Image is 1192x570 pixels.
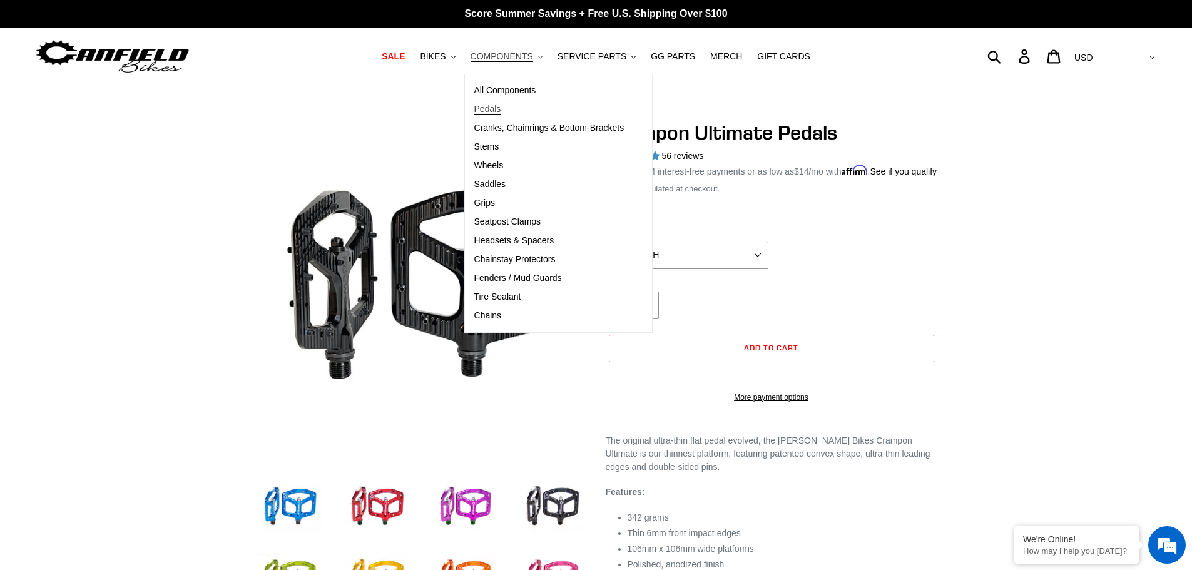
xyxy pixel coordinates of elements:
[474,104,501,115] span: Pedals
[471,51,533,62] span: COMPONENTS
[474,235,554,246] span: Headsets & Spacers
[474,273,562,283] span: Fenders / Mud Guards
[518,472,587,541] img: Load image into Gallery viewer, Crampon Ultimate Pedals
[382,51,405,62] span: SALE
[644,48,701,65] a: GG PARTS
[343,472,412,541] img: Load image into Gallery viewer, Crampon Ultimate Pedals
[606,121,937,145] h1: Crampon Ultimate Pedals
[465,119,634,138] a: Cranks, Chainrings & Bottom-Brackets
[474,85,536,96] span: All Components
[375,48,411,65] a: SALE
[465,307,634,325] a: Chains
[465,250,634,269] a: Chainstay Protectors
[465,81,634,100] a: All Components
[842,165,868,175] span: Affirm
[606,434,937,474] p: The original ultra-thin flat pedal evolved, the [PERSON_NAME] Bikes Crampon Ultimate is our thinn...
[606,487,645,497] strong: Features:
[430,472,499,541] img: Load image into Gallery viewer, Crampon Ultimate Pedals
[751,48,817,65] a: GIFT CARDS
[465,213,634,232] a: Seatpost Clamps
[465,156,634,175] a: Wheels
[606,183,937,195] div: calculated at checkout.
[474,123,624,133] span: Cranks, Chainrings & Bottom-Brackets
[465,232,634,250] a: Headsets & Spacers
[609,275,768,288] label: Quantity
[870,166,937,176] a: See if you qualify - Learn more about Affirm Financing (opens in modal)
[465,288,634,307] a: Tire Sealant
[994,43,1026,70] input: Search
[40,63,71,94] img: d_696896380_company_1647369064580_696896380
[794,166,808,176] span: $14
[551,48,642,65] button: SERVICE PARTS
[464,48,549,65] button: COMPONENTS
[474,179,506,190] span: Saddles
[651,162,937,178] p: 4 interest-free payments or as low as /mo with .
[661,151,703,161] span: 56 reviews
[474,216,541,227] span: Seatpost Clamps
[710,51,742,62] span: MERCH
[474,141,499,152] span: Stems
[420,51,446,62] span: BIKES
[704,48,748,65] a: MERCH
[474,292,521,302] span: Tire Sealant
[558,51,626,62] span: SERVICE PARTS
[465,269,634,288] a: Fenders / Mud Guards
[474,254,556,265] span: Chainstay Protectors
[628,511,937,524] li: 342 grams
[73,158,173,284] span: We're online!
[474,198,495,208] span: Grips
[255,472,324,541] img: Load image into Gallery viewer, Crampon Ultimate Pedals
[465,194,634,213] a: Grips
[744,343,798,352] span: Add to cart
[651,51,695,62] span: GG PARTS
[34,37,191,76] img: Canfield Bikes
[609,335,934,362] button: Add to cart
[6,342,238,385] textarea: Type your message and hit 'Enter'
[1023,546,1129,556] p: How may I help you today?
[628,542,937,556] li: 106mm x 106mm wide platforms
[84,70,229,86] div: Chat with us now
[1023,534,1129,544] div: We're Online!
[465,100,634,119] a: Pedals
[465,175,634,194] a: Saddles
[465,138,634,156] a: Stems
[757,51,810,62] span: GIFT CARDS
[474,160,504,171] span: Wheels
[474,310,502,321] span: Chains
[628,527,937,540] li: Thin 6mm front impact edges
[609,225,768,238] label: Color
[205,6,235,36] div: Minimize live chat window
[14,69,33,88] div: Navigation go back
[414,48,461,65] button: BIKES
[609,392,934,403] a: More payment options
